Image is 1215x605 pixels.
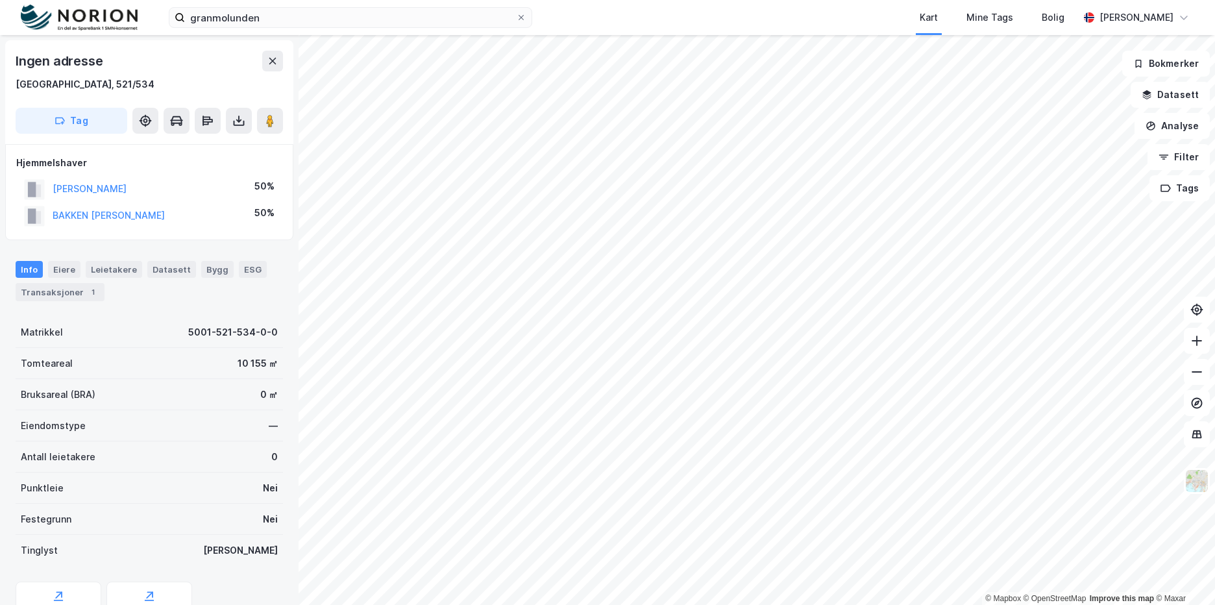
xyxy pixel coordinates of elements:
div: Nei [263,512,278,527]
div: Ingen adresse [16,51,105,71]
button: Filter [1147,144,1210,170]
div: Festegrunn [21,512,71,527]
div: Mine Tags [966,10,1013,25]
a: Mapbox [985,594,1021,603]
div: [PERSON_NAME] [1099,10,1173,25]
input: Søk på adresse, matrikkel, gårdeiere, leietakere eller personer [185,8,516,27]
iframe: Chat Widget [1150,543,1215,605]
button: Tag [16,108,127,134]
div: Matrikkel [21,325,63,340]
div: Hjemmelshaver [16,155,282,171]
div: 5001-521-534-0-0 [188,325,278,340]
div: Kontrollprogram for chat [1150,543,1215,605]
div: 0 [271,449,278,465]
div: Bygg [201,261,234,278]
div: 50% [254,205,275,221]
button: Bokmerker [1122,51,1210,77]
div: — [269,418,278,434]
div: 1 [86,286,99,299]
div: Eiendomstype [21,418,86,434]
button: Tags [1149,175,1210,201]
div: Nei [263,480,278,496]
div: Transaksjoner [16,283,104,301]
img: norion-logo.80e7a08dc31c2e691866.png [21,5,138,31]
button: Analyse [1135,113,1210,139]
div: Leietakere [86,261,142,278]
div: ESG [239,261,267,278]
div: [GEOGRAPHIC_DATA], 521/534 [16,77,154,92]
div: 0 ㎡ [260,387,278,402]
div: 50% [254,179,275,194]
div: Bolig [1042,10,1064,25]
div: Kart [920,10,938,25]
div: Info [16,261,43,278]
div: Antall leietakere [21,449,95,465]
div: Tinglyst [21,543,58,558]
div: 10 155 ㎡ [238,356,278,371]
div: Bruksareal (BRA) [21,387,95,402]
div: Eiere [48,261,80,278]
a: OpenStreetMap [1024,594,1086,603]
div: Tomteareal [21,356,73,371]
div: Datasett [147,261,196,278]
button: Datasett [1131,82,1210,108]
img: Z [1184,469,1209,493]
div: Punktleie [21,480,64,496]
a: Improve this map [1090,594,1154,603]
div: [PERSON_NAME] [203,543,278,558]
